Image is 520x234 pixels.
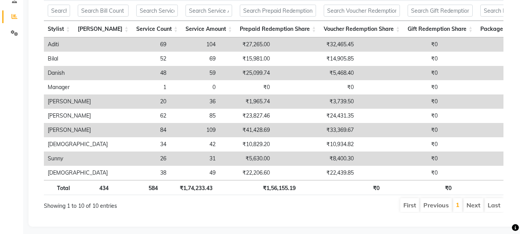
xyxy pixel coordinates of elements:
[44,66,112,80] td: Danish
[274,94,358,109] td: ₹3,739.50
[324,5,400,17] input: Search Voucher Redemption Share
[358,66,441,80] td: ₹0
[274,52,358,66] td: ₹14,905.85
[441,66,514,80] td: ₹0
[78,5,129,17] input: Search Bill Count
[44,94,112,109] td: [PERSON_NAME]
[236,21,320,37] th: Prepaid Redemption Share: activate to sort column ascending
[170,109,219,123] td: 85
[441,52,514,66] td: ₹0
[219,37,274,52] td: ₹27,265.00
[170,166,219,180] td: 49
[441,37,514,52] td: ₹0
[219,137,274,152] td: ₹10,829.20
[44,137,112,152] td: [DEMOGRAPHIC_DATA]
[274,137,358,152] td: ₹10,934.82
[44,180,74,195] th: Total
[170,94,219,109] td: 36
[112,123,170,137] td: 84
[358,109,441,123] td: ₹0
[240,5,316,17] input: Search Prepaid Redemption Share
[182,21,236,37] th: Service Amount: activate to sort column ascending
[219,94,274,109] td: ₹1,965.74
[219,166,274,180] td: ₹22,206.60
[299,180,383,195] th: ₹0
[44,166,112,180] td: [DEMOGRAPHIC_DATA]
[441,166,514,180] td: ₹0
[136,5,178,17] input: Search Service Count
[44,80,112,94] td: Manager
[170,152,219,166] td: 31
[274,123,358,137] td: ₹33,369.67
[358,94,441,109] td: ₹0
[44,37,112,52] td: Aditi
[112,80,170,94] td: 1
[219,123,274,137] td: ₹41,428.69
[441,94,514,109] td: ₹0
[274,66,358,80] td: ₹5,468.40
[112,180,162,195] th: 584
[219,80,274,94] td: ₹0
[219,52,274,66] td: ₹15,981.00
[358,80,441,94] td: ₹0
[274,109,358,123] td: ₹24,431.35
[441,137,514,152] td: ₹0
[358,52,441,66] td: ₹0
[74,21,132,37] th: Bill Count: activate to sort column ascending
[44,21,74,37] th: Stylist: activate to sort column ascending
[162,180,216,195] th: ₹1,74,233.43
[74,180,112,195] th: 434
[383,180,456,195] th: ₹0
[112,52,170,66] td: 52
[274,80,358,94] td: ₹0
[404,21,477,37] th: Gift Redemption Share: activate to sort column ascending
[132,21,182,37] th: Service Count: activate to sort column ascending
[441,109,514,123] td: ₹0
[170,80,219,94] td: 0
[274,152,358,166] td: ₹8,400.30
[170,52,219,66] td: 69
[44,109,112,123] td: [PERSON_NAME]
[170,137,219,152] td: 42
[358,123,441,137] td: ₹0
[170,66,219,80] td: 59
[112,152,170,166] td: 26
[112,166,170,180] td: 38
[408,5,473,17] input: Search Gift Redemption Share
[441,80,514,94] td: ₹0
[44,197,229,210] div: Showing 1 to 10 of 10 entries
[186,5,232,17] input: Search Service Amount
[44,152,112,166] td: Sunny
[358,166,441,180] td: ₹0
[112,137,170,152] td: 34
[112,37,170,52] td: 69
[274,37,358,52] td: ₹32,465.45
[219,109,274,123] td: ₹23,827.46
[44,123,112,137] td: [PERSON_NAME]
[170,123,219,137] td: 109
[358,152,441,166] td: ₹0
[358,137,441,152] td: ₹0
[219,66,274,80] td: ₹25,099.74
[170,37,219,52] td: 104
[44,52,112,66] td: Bilal
[441,152,514,166] td: ₹0
[441,123,514,137] td: ₹0
[456,201,460,209] a: 1
[216,180,299,195] th: ₹1,56,155.19
[274,166,358,180] td: ₹22,439.85
[320,21,404,37] th: Voucher Redemption Share: activate to sort column ascending
[358,37,441,52] td: ₹0
[112,66,170,80] td: 48
[219,152,274,166] td: ₹5,630.00
[112,109,170,123] td: 62
[48,5,70,17] input: Search Stylist
[112,94,170,109] td: 20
